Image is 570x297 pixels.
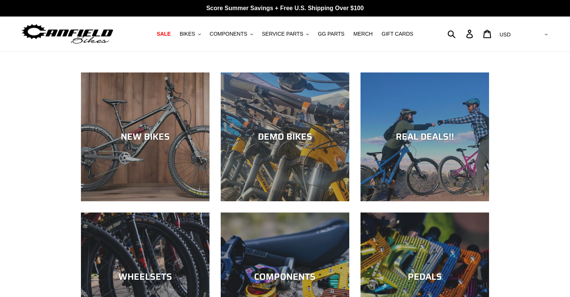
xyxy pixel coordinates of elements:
span: SERVICE PARTS [262,31,303,37]
span: BIKES [180,31,195,37]
a: NEW BIKES [81,72,209,201]
a: SALE [153,29,174,39]
span: GG PARTS [318,31,344,37]
a: GG PARTS [314,29,348,39]
div: DEMO BIKES [221,131,349,142]
a: MERCH [350,29,376,39]
span: SALE [157,31,171,37]
span: COMPONENTS [210,31,247,37]
a: GIFT CARDS [378,29,417,39]
img: Canfield Bikes [21,22,114,46]
button: BIKES [176,29,204,39]
div: COMPONENTS [221,271,349,282]
a: DEMO BIKES [221,72,349,201]
div: REAL DEALS!! [361,131,489,142]
span: MERCH [353,31,373,37]
input: Search [452,26,471,42]
button: COMPONENTS [206,29,257,39]
button: SERVICE PARTS [258,29,313,39]
div: WHEELSETS [81,271,209,282]
a: REAL DEALS!! [361,72,489,201]
div: PEDALS [361,271,489,282]
span: GIFT CARDS [381,31,413,37]
div: NEW BIKES [81,131,209,142]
